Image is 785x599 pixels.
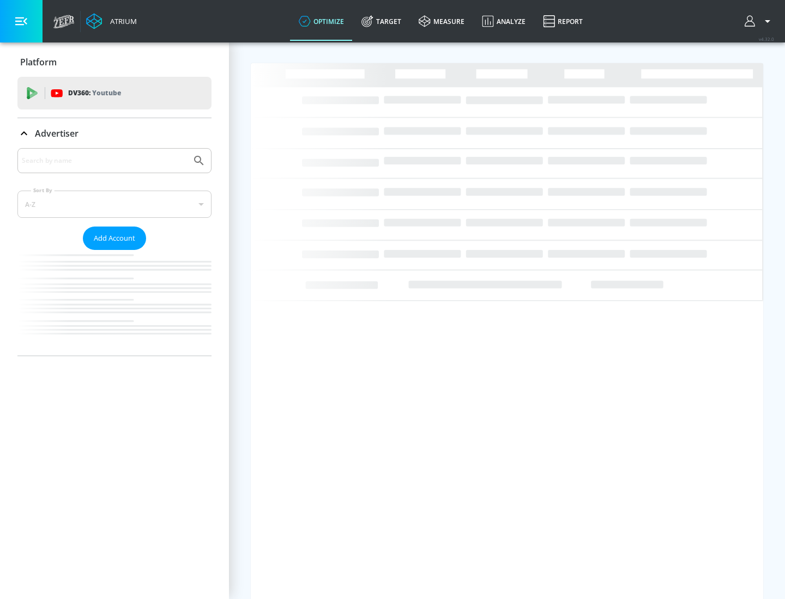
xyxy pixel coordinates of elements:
a: Target [353,2,410,41]
span: Add Account [94,232,135,245]
div: A-Z [17,191,212,218]
a: Atrium [86,13,137,29]
div: Advertiser [17,118,212,149]
button: Add Account [83,227,146,250]
input: Search by name [22,154,187,168]
a: optimize [290,2,353,41]
a: Analyze [473,2,534,41]
p: DV360: [68,87,121,99]
span: v 4.32.0 [759,36,774,42]
label: Sort By [31,187,55,194]
div: Advertiser [17,148,212,356]
a: measure [410,2,473,41]
div: Platform [17,47,212,77]
nav: list of Advertiser [17,250,212,356]
div: DV360: Youtube [17,77,212,109]
p: Advertiser [35,127,78,139]
p: Youtube [92,87,121,99]
a: Report [534,2,591,41]
div: Atrium [106,16,137,26]
p: Platform [20,56,57,68]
